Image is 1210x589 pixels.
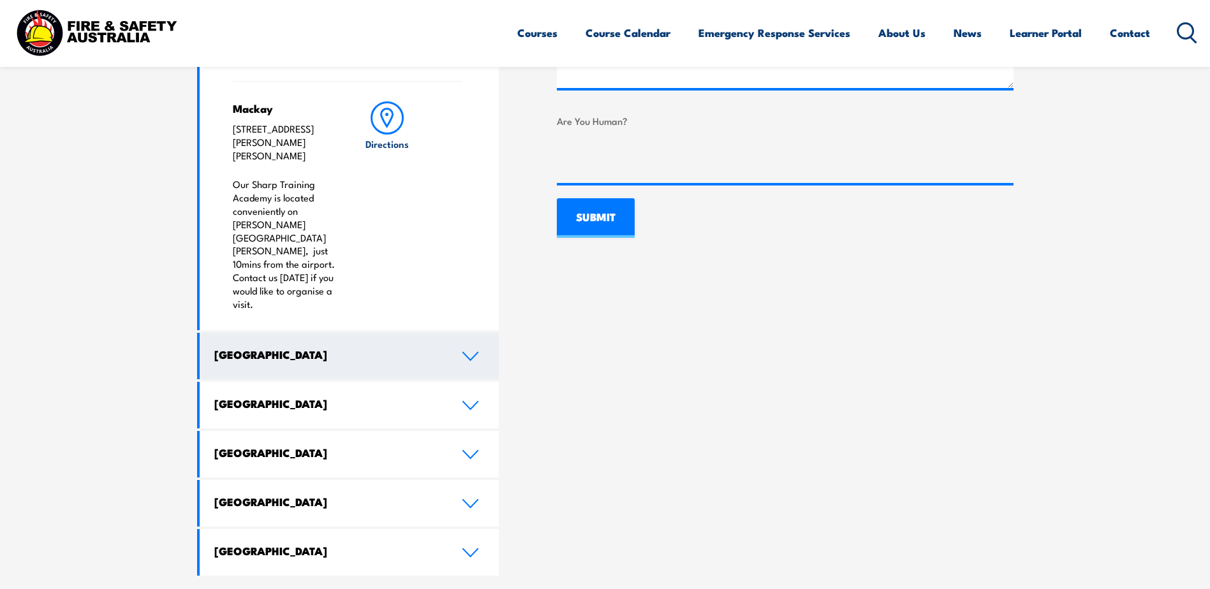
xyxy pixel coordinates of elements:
h4: [GEOGRAPHIC_DATA] [214,347,443,361]
p: Our Sharp Training Academy is located conveniently on [PERSON_NAME][GEOGRAPHIC_DATA][PERSON_NAME]... [233,178,339,310]
h4: [GEOGRAPHIC_DATA] [214,446,443,460]
a: Course Calendar [586,16,670,50]
a: News [954,16,982,50]
input: SUBMIT [557,198,635,238]
h6: Directions [365,137,409,150]
a: Learner Portal [1010,16,1082,50]
p: [STREET_ADDRESS][PERSON_NAME][PERSON_NAME] [233,122,339,162]
a: Courses [517,16,557,50]
h4: [GEOGRAPHIC_DATA] [214,544,443,558]
a: Directions [364,101,410,310]
h4: Mackay [233,101,339,115]
iframe: reCAPTCHA [557,133,751,183]
a: [GEOGRAPHIC_DATA] [200,382,499,428]
a: Contact [1110,16,1150,50]
h4: [GEOGRAPHIC_DATA] [214,396,443,411]
a: [GEOGRAPHIC_DATA] [200,431,499,477]
a: Emergency Response Services [698,16,850,50]
a: About Us [878,16,926,50]
a: [GEOGRAPHIC_DATA] [200,529,499,576]
a: [GEOGRAPHIC_DATA] [200,333,499,379]
h4: [GEOGRAPHIC_DATA] [214,495,443,509]
label: Are You Human? [557,113,1014,128]
a: [GEOGRAPHIC_DATA] [200,480,499,527]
